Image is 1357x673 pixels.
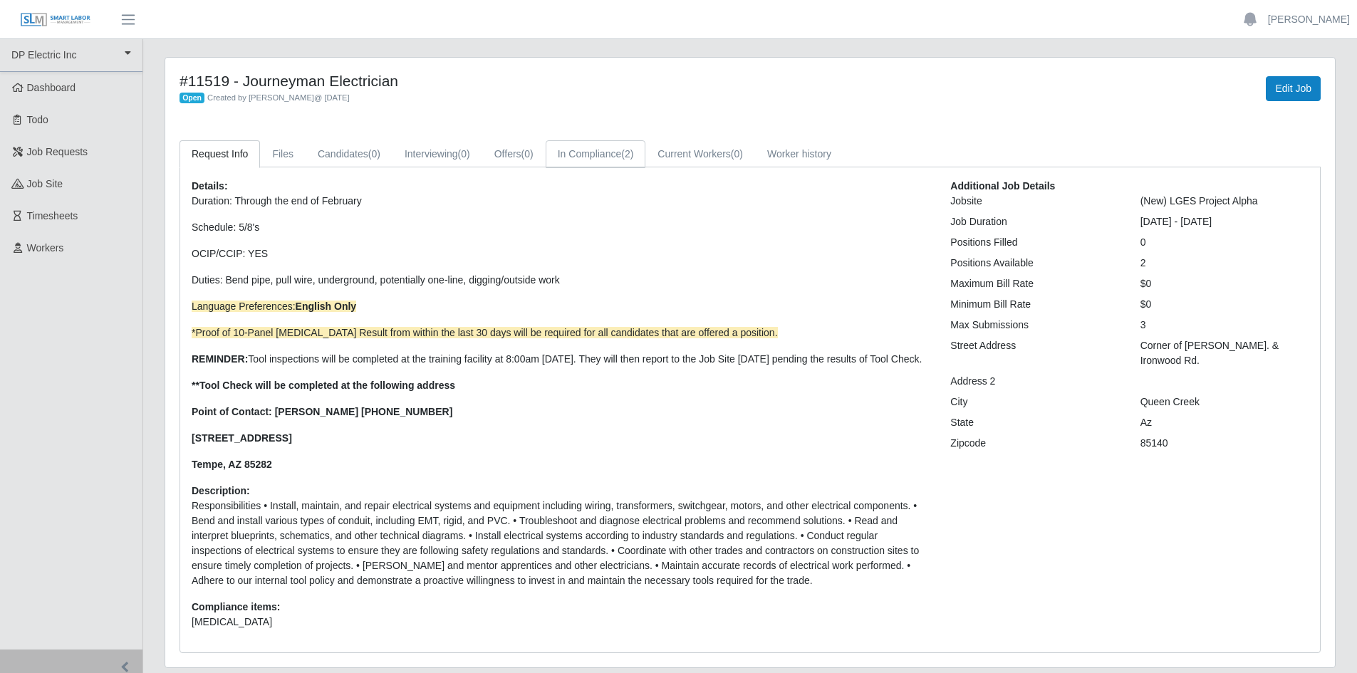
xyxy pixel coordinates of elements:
[192,601,280,612] b: Compliance items:
[192,352,929,367] p: Tool inspections will be completed at the training facility at 8:00am [DATE]. They will then repo...
[192,485,250,496] b: Description:
[458,148,470,160] span: (0)
[940,235,1129,250] div: Positions Filled
[192,499,929,588] p: Responsibilities • Install, maintain, and repair electrical systems and equipment including wirin...
[1130,276,1319,291] div: $0
[192,246,929,261] p: OCIP/CCIP: YES
[1130,256,1319,271] div: 2
[546,140,646,168] a: In Compliance
[1266,76,1321,101] a: Edit Job
[1130,415,1319,430] div: Az
[940,214,1129,229] div: Job Duration
[27,114,48,125] span: Todo
[940,415,1129,430] div: State
[180,140,260,168] a: Request Info
[755,140,843,168] a: Worker history
[1130,436,1319,451] div: 85140
[940,395,1129,409] div: City
[192,194,929,209] p: Duration: Through the end of February
[192,327,778,338] span: *Proof of 10-Panel [MEDICAL_DATA] Result from within the last 30 days will be required for all ca...
[260,140,306,168] a: Files
[192,273,929,288] p: Duties: Bend pipe, pull wire, underground, potentially one-line, digging/outside work
[1130,297,1319,312] div: $0
[950,180,1055,192] b: Additional Job Details
[940,194,1129,209] div: Jobsite
[1130,338,1319,368] div: Corner of [PERSON_NAME]. & Ironwood Rd.
[940,436,1129,451] div: Zipcode
[180,72,836,90] h4: #11519 - Journeyman Electrician
[192,180,228,192] b: Details:
[192,615,929,630] li: [MEDICAL_DATA]
[192,301,356,312] span: Language Preferences:
[645,140,755,168] a: Current Workers
[940,256,1129,271] div: Positions Available
[27,178,63,189] span: job site
[392,140,482,168] a: Interviewing
[621,148,633,160] span: (2)
[27,82,76,93] span: Dashboard
[27,146,88,157] span: Job Requests
[192,380,455,391] strong: **Tool Check will be completed at the following address
[482,140,546,168] a: Offers
[27,242,64,254] span: Workers
[1268,12,1350,27] a: [PERSON_NAME]
[521,148,534,160] span: (0)
[940,297,1129,312] div: Minimum Bill Rate
[1130,395,1319,409] div: Queen Creek
[192,432,292,444] strong: [STREET_ADDRESS]
[192,353,248,365] strong: REMINDER:
[1130,214,1319,229] div: [DATE] - [DATE]
[192,220,929,235] p: Schedule: 5/8's
[27,210,78,221] span: Timesheets
[192,459,272,470] strong: Tempe, AZ 85282
[940,276,1129,291] div: Maximum Bill Rate
[940,338,1129,368] div: Street Address
[207,93,350,102] span: Created by [PERSON_NAME] @ [DATE]
[1130,235,1319,250] div: 0
[20,12,91,28] img: SLM Logo
[1140,195,1258,207] span: (New) LGES Project Alpha
[368,148,380,160] span: (0)
[940,374,1129,389] div: Address 2
[192,406,452,417] strong: Point of Contact: [PERSON_NAME] [PHONE_NUMBER]
[731,148,743,160] span: (0)
[180,93,204,104] span: Open
[940,318,1129,333] div: Max Submissions
[296,301,357,312] strong: English Only
[306,140,392,168] a: Candidates
[1130,318,1319,333] div: 3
